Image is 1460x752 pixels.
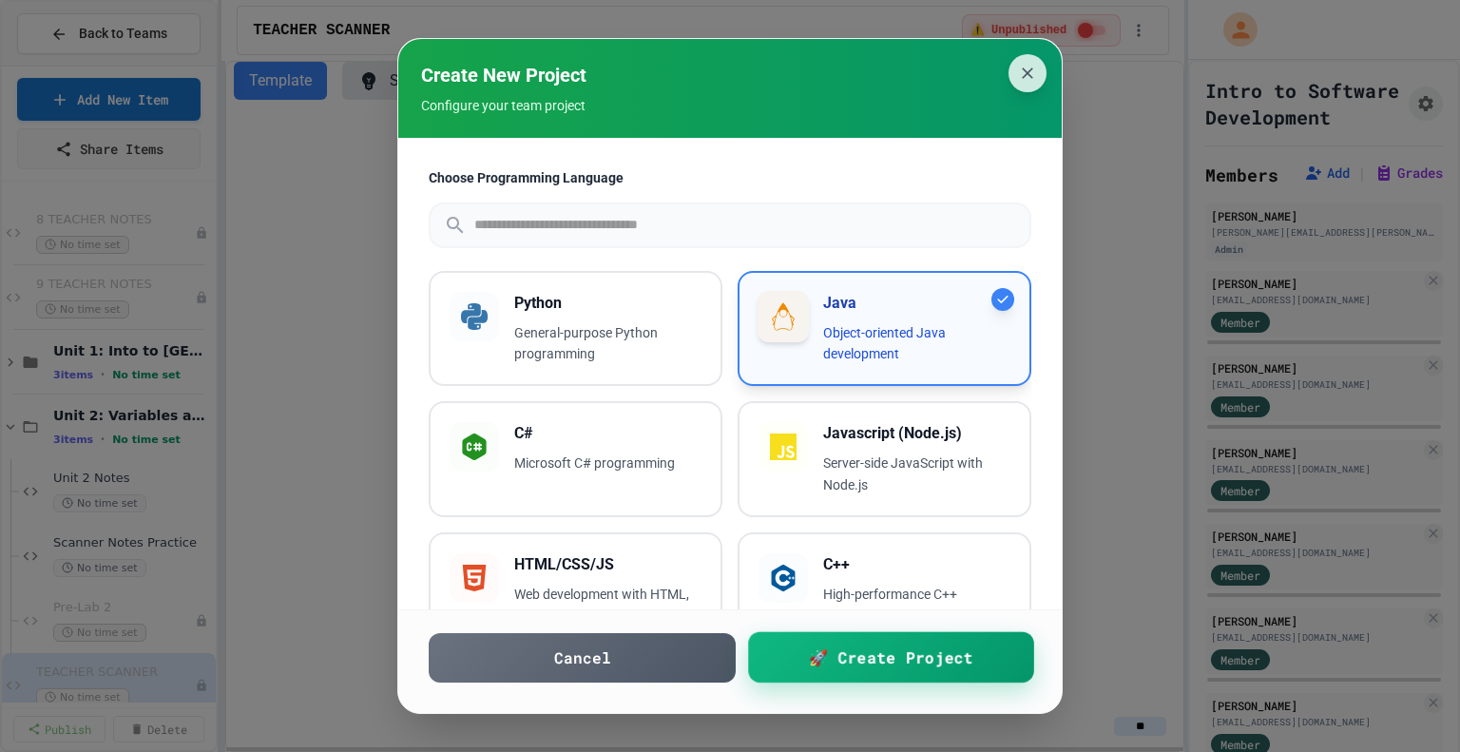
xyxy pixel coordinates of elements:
[429,633,736,683] a: Cancel
[514,553,701,576] h3: HTML/CSS/JS
[421,62,1039,88] h2: Create New Project
[823,553,1010,576] h3: C++
[514,322,701,366] p: General-purpose Python programming
[421,96,1039,115] p: Configure your team project
[823,292,1010,315] h3: Java
[514,292,701,315] h3: Python
[514,422,701,445] h3: C#
[514,584,701,627] p: Web development with HTML, CSS & JavaScript
[823,584,1010,627] p: High-performance C++ programming
[823,453,1010,496] p: Server-side JavaScript with Node.js
[823,322,1010,366] p: Object-oriented Java development
[809,646,973,669] span: 🚀 Create Project
[514,453,701,474] p: Microsoft C# programming
[429,168,1031,187] label: Choose Programming Language
[823,422,1010,445] h3: Javascript (Node.js)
